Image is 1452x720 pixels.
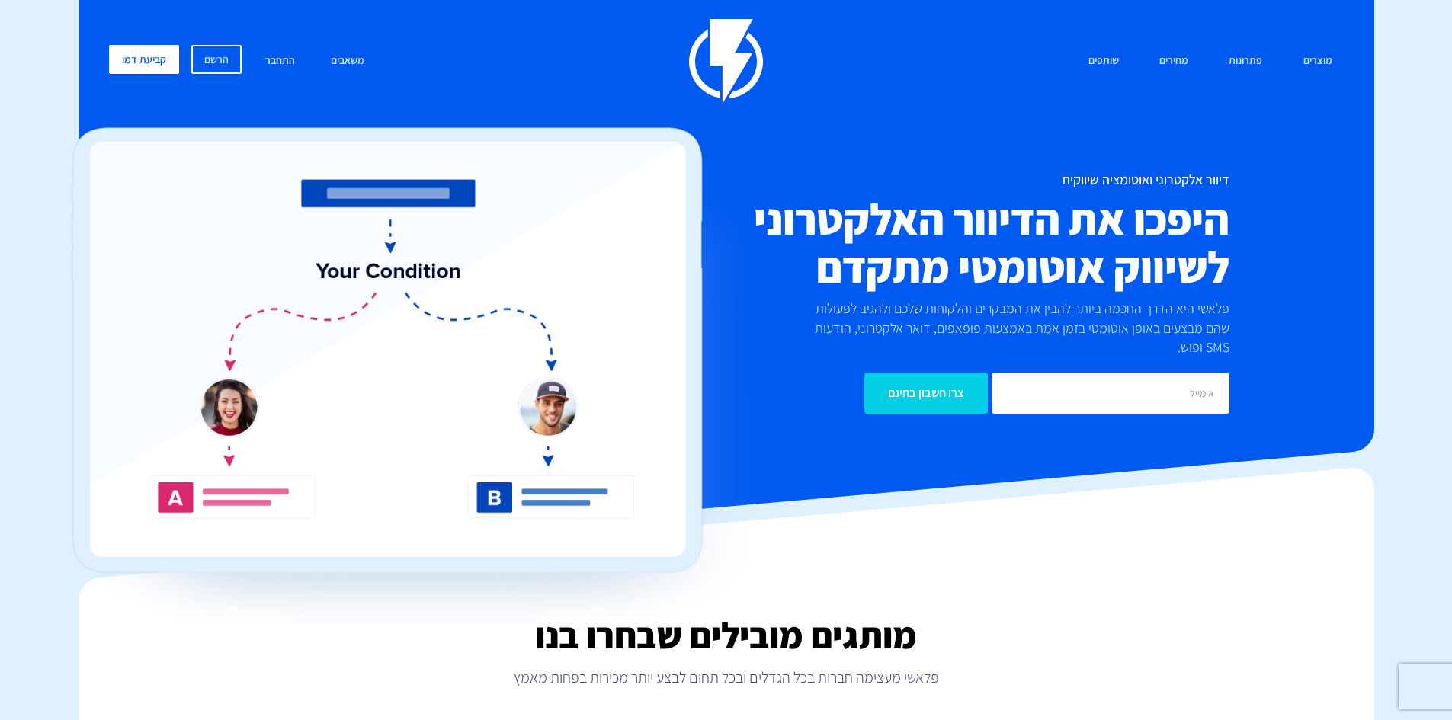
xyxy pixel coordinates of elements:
a: מוצרים [1292,45,1344,78]
h1: דיוור אלקטרוני ואוטומציה שיווקית [635,172,1229,187]
h2: מותגים מובילים שבחרו בנו [79,616,1374,655]
a: התחבר [254,45,306,78]
a: מחירים [1148,45,1200,78]
a: קביעת דמו [109,45,179,74]
input: צרו חשבון בחינם [864,373,988,414]
a: משאבים [319,45,376,78]
p: פלאשי היא הדרך החכמה ביותר להבין את המבקרים והלקוחות שלכם ולהגיב לפעולות שהם מבצעים באופן אוטומטי... [789,299,1229,357]
p: פלאשי מעצימה חברות בכל הגדלים ובכל תחום לבצע יותר מכירות בפחות מאמץ [79,667,1374,688]
a: הרשם [191,45,242,74]
a: שותפים [1077,45,1130,78]
input: אימייל [992,373,1229,414]
h2: היפכו את הדיוור האלקטרוני לשיווק אוטומטי מתקדם [635,195,1229,291]
a: פתרונות [1217,45,1274,78]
